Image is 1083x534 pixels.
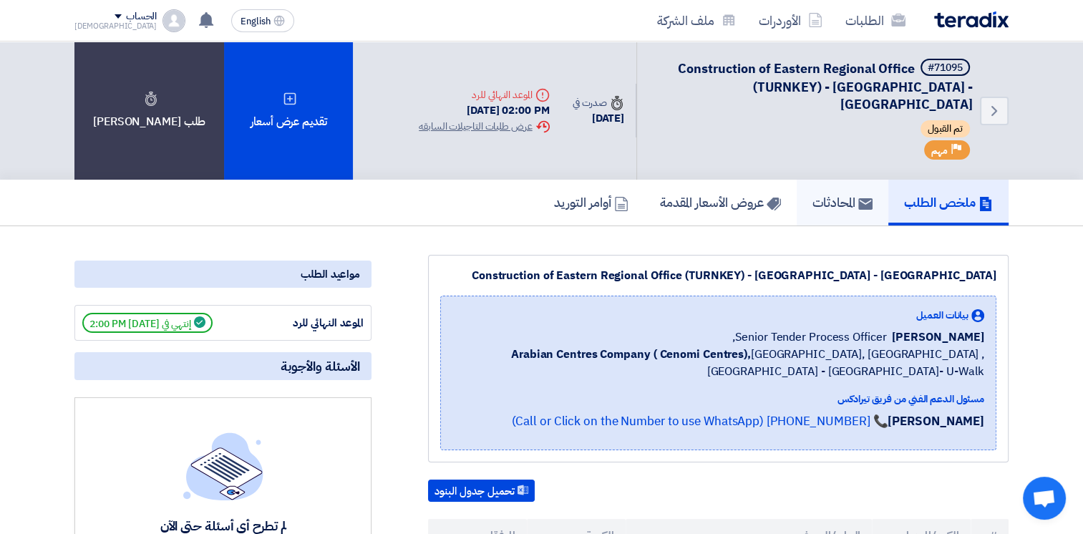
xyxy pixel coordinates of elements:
span: English [241,16,271,26]
span: Senior Tender Process Officer, [732,329,886,346]
div: صدرت في [573,95,624,110]
div: الموعد النهائي للرد [256,315,364,331]
div: [DATE] 02:00 PM [419,102,549,119]
span: [PERSON_NAME] [892,329,984,346]
strong: [PERSON_NAME] [888,412,984,430]
div: لم تطرح أي أسئلة حتى الآن [102,518,345,534]
h5: ملخص الطلب [904,194,993,210]
img: empty_state_list.svg [183,432,263,500]
div: [DATE] [573,110,624,127]
div: طلب [PERSON_NAME] [74,42,224,180]
div: [DEMOGRAPHIC_DATA] [74,22,157,30]
div: عرض طلبات التاجيلات السابقه [419,119,549,134]
h5: Construction of Eastern Regional Office (TURNKEY) - Nakheel Mall - Dammam [654,59,973,113]
div: #71095 [928,63,963,73]
h5: عروض الأسعار المقدمة [660,194,781,210]
div: Construction of Eastern Regional Office (TURNKEY) - [GEOGRAPHIC_DATA] - [GEOGRAPHIC_DATA] [440,267,996,284]
a: الأوردرات [747,4,834,37]
span: [GEOGRAPHIC_DATA], [GEOGRAPHIC_DATA] ,[GEOGRAPHIC_DATA] - [GEOGRAPHIC_DATA]- U-Walk [452,346,984,380]
div: تقديم عرض أسعار [224,42,353,180]
h5: أوامر التوريد [554,194,628,210]
span: بيانات العميل [916,308,968,323]
a: المحادثات [797,180,888,225]
button: English [231,9,294,32]
div: الموعد النهائي للرد [419,87,549,102]
a: 📞 [PHONE_NUMBER] (Call or Click on the Number to use WhatsApp) [511,412,888,430]
div: مواعيد الطلب [74,261,371,288]
img: profile_test.png [162,9,185,32]
b: Arabian Centres Company ( Cenomi Centres), [511,346,751,363]
h5: المحادثات [812,194,873,210]
span: مهم [931,144,948,157]
a: ملخص الطلب [888,180,1009,225]
span: إنتهي في [DATE] 2:00 PM [82,313,213,333]
a: الطلبات [834,4,917,37]
a: أوامر التوريد [538,180,644,225]
div: مسئول الدعم الفني من فريق تيرادكس [452,392,984,407]
span: الأسئلة والأجوبة [281,358,360,374]
div: Open chat [1023,477,1066,520]
a: عروض الأسعار المقدمة [644,180,797,225]
img: Teradix logo [934,11,1009,28]
span: تم القبول [921,120,970,137]
button: تحميل جدول البنود [428,480,535,503]
a: ملف الشركة [646,4,747,37]
span: Construction of Eastern Regional Office (TURNKEY) - [GEOGRAPHIC_DATA] - [GEOGRAPHIC_DATA] [678,59,973,114]
div: الحساب [126,11,157,23]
